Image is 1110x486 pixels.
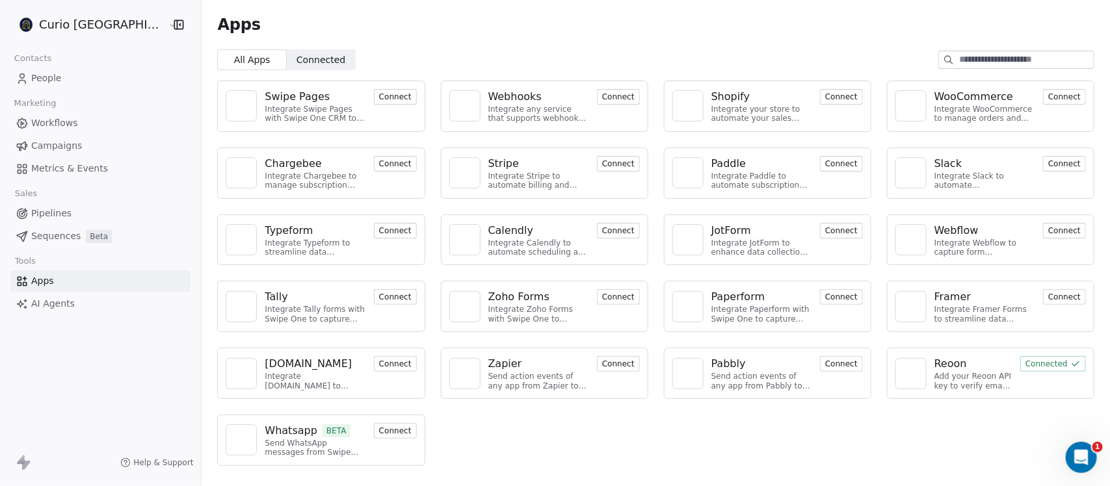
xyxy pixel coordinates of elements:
div: Integrate Typeform to streamline data collection and customer engagement. [265,238,365,257]
a: AI Agents [10,293,191,314]
div: Webhooks [488,89,542,105]
a: WooCommerce [934,89,1035,105]
button: Connect [374,356,417,372]
button: Connect [374,156,417,172]
img: NA [231,96,251,116]
a: NA [672,358,704,389]
button: Connect [1043,89,1086,105]
button: Connect [820,89,863,105]
button: Connect [820,223,863,238]
div: JotForm [711,223,751,238]
a: Metrics & Events [10,158,191,179]
div: Integrate Paperform with Swipe One to capture form submissions. [711,305,812,324]
div: Paddle [711,156,746,172]
a: Webflow [934,223,1035,238]
a: Slack [934,156,1035,172]
div: Stripe [488,156,519,172]
a: NA [449,90,481,122]
a: Help & Support [120,457,193,468]
div: Swipe Pages [265,89,330,105]
div: Whatsapp [265,423,317,439]
a: NA [449,224,481,255]
a: NA [226,224,257,255]
div: Integrate WooCommerce to manage orders and customer data [934,105,1035,123]
div: Integrate your store to automate your sales process [711,105,812,123]
button: Connect [1043,289,1086,305]
a: Workflows [10,112,191,134]
button: Connect [597,289,640,305]
span: Workflows [31,116,78,130]
a: NA [226,424,257,455]
button: Connect [820,356,863,372]
a: JotForm [711,223,812,238]
img: NA [455,297,475,316]
div: Integrate [DOMAIN_NAME] to manage bookings and streamline scheduling. [265,372,365,390]
a: NA [226,157,257,188]
a: Connect [1043,224,1086,237]
div: Pabbly [711,356,746,372]
a: Tally [265,289,365,305]
a: Pipelines [10,203,191,224]
a: Connect [1043,157,1086,170]
span: BETA [323,424,350,437]
div: Send action events of any app from Zapier to Swipe One [488,372,589,390]
button: Curio [GEOGRAPHIC_DATA] [16,14,159,36]
div: Integrate Paddle to automate subscription management and customer engagement. [711,172,812,190]
img: NA [678,230,698,249]
span: Campaigns [31,139,82,153]
img: NA [901,297,921,316]
div: Send action events of any app from Pabbly to Swipe One [711,372,812,390]
div: Integrate any service that supports webhooks with Swipe One to capture and automate data workflows. [488,105,589,123]
a: NA [672,224,704,255]
a: Connect [820,290,863,303]
button: Connect [374,89,417,105]
button: Connect [1043,223,1086,238]
a: NA [226,90,257,122]
img: NA [231,297,251,316]
img: NA [231,163,251,183]
div: Integrate Zoho Forms with Swipe One to capture form submissions. [488,305,589,324]
a: NA [895,157,927,188]
div: Zoho Forms [488,289,549,305]
button: Connect [597,356,640,372]
a: NA [895,90,927,122]
a: Pabbly [711,356,812,372]
span: Metrics & Events [31,162,108,175]
div: Integrate Chargebee to manage subscription billing and customer data. [265,172,365,190]
div: Webflow [934,223,979,238]
a: Connect [597,224,640,237]
div: WooCommerce [934,89,1013,105]
a: Stripe [488,156,589,172]
a: NA [226,358,257,389]
div: Typeform [265,223,313,238]
img: NA [455,364,475,383]
div: Tally [265,289,287,305]
a: NA [226,291,257,322]
a: Calendly [488,223,589,238]
div: [DOMAIN_NAME] [265,356,352,372]
a: Shopify [711,89,812,105]
span: Apps [217,15,261,34]
span: Tools [9,251,41,271]
a: Webhooks [488,89,589,105]
div: Calendly [488,223,533,238]
div: Integrate Stripe to automate billing and payments. [488,172,589,190]
button: Connect [820,289,863,305]
img: NA [231,364,251,383]
button: Connect [374,423,417,439]
span: 1 [1092,442,1103,452]
span: Sequences [31,229,81,243]
a: Connect [820,357,863,370]
button: Connect [1043,156,1086,172]
a: WhatsappBETA [265,423,365,439]
img: NA [678,364,698,383]
span: Help & Support [133,457,193,468]
span: Marketing [8,94,62,113]
button: Connect [597,223,640,238]
span: People [31,71,62,85]
a: Connect [374,224,417,237]
a: Apps [10,270,191,292]
img: NA [678,163,698,183]
div: Paperform [711,289,765,305]
a: Connect [820,157,863,170]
